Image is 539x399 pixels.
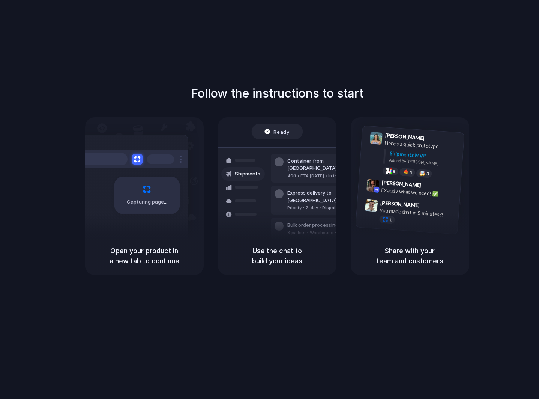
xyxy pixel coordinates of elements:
div: Added by [PERSON_NAME] [389,157,458,168]
span: 5 [409,171,412,175]
span: 9:42 AM [423,182,438,191]
h5: Open your product in a new tab to continue [94,246,195,266]
div: Bulk order processing [287,222,357,229]
span: Shipments [235,170,260,178]
div: Priority • 2-day • Dispatched [287,205,368,211]
div: 🤯 [419,171,425,176]
span: 3 [426,172,429,176]
div: you made that in 5 minutes?! [380,206,455,219]
div: Express delivery to [GEOGRAPHIC_DATA] [287,189,368,204]
div: Here's a quick prototype [384,139,459,151]
span: [PERSON_NAME] [380,198,420,209]
div: Exactly what we need! ✅ [381,186,456,199]
span: 8 [392,169,395,173]
span: [PERSON_NAME] [381,178,421,189]
h5: Share with your team and customers [360,246,460,266]
div: 40ft • ETA [DATE] • In transit [287,173,368,179]
span: 9:41 AM [426,135,442,144]
h1: Follow the instructions to start [191,84,363,102]
span: Ready [273,128,289,135]
h5: Use the chat to build your ideas [227,246,327,266]
div: Container from [GEOGRAPHIC_DATA] [287,157,368,172]
span: [PERSON_NAME] [385,131,425,142]
div: Shipments MVP [389,149,459,162]
span: Capturing page [127,198,168,206]
span: 9:47 AM [422,202,437,211]
div: 8 pallets • Warehouse B • Packed [287,229,357,236]
span: 1 [389,218,392,222]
